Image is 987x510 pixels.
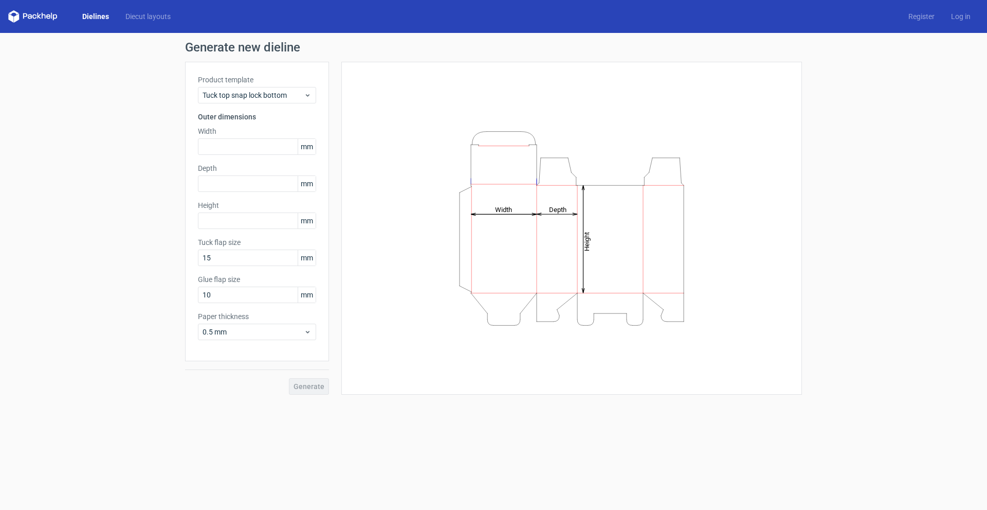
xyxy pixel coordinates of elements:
h1: Generate new dieline [185,41,802,54]
span: mm [298,213,316,228]
span: mm [298,287,316,303]
h3: Outer dimensions [198,112,316,122]
tspan: Width [495,205,512,213]
a: Log in [943,11,979,22]
a: Dielines [74,11,117,22]
tspan: Depth [549,205,566,213]
label: Depth [198,163,316,173]
label: Height [198,200,316,210]
label: Width [198,126,316,136]
span: mm [298,176,316,191]
a: Register [900,11,943,22]
tspan: Height [583,232,591,251]
span: mm [298,250,316,266]
label: Glue flap size [198,274,316,285]
span: 0.5 mm [203,327,304,337]
span: Tuck top snap lock bottom [203,90,304,100]
label: Tuck flap size [198,237,316,248]
span: mm [298,139,316,154]
label: Product template [198,75,316,85]
a: Diecut layouts [117,11,179,22]
label: Paper thickness [198,311,316,322]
